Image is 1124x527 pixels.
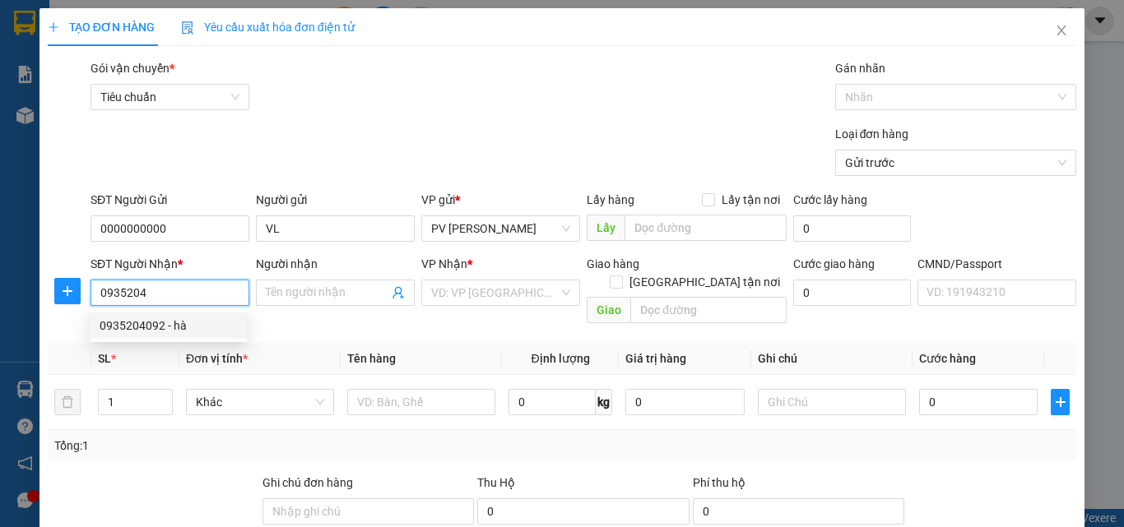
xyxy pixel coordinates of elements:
span: user-add [392,286,405,299]
div: VP gửi [421,191,580,209]
div: Phí thu hộ [693,474,904,498]
span: VP Nhận [421,257,467,270]
span: Khác [196,390,324,414]
span: Gói vận chuyển [91,62,174,75]
th: Ghi chú [751,343,913,375]
input: Cước giao hàng [793,280,911,306]
input: 0 [625,389,744,415]
input: Dọc đường [625,215,787,241]
button: delete [54,389,81,415]
span: TẠO ĐƠN HÀNG [48,21,155,34]
button: plus [54,278,81,304]
input: Dọc đường [630,297,787,323]
span: SL [98,352,111,365]
span: Cước hàng [919,352,976,365]
input: Ghi chú đơn hàng [262,498,474,525]
span: Thu Hộ [477,476,515,489]
div: SĐT Người Nhận [91,255,249,273]
button: Close [1038,8,1085,54]
div: Người gửi [256,191,415,209]
span: Lấy [587,215,625,241]
span: [GEOGRAPHIC_DATA] tận nơi [623,273,787,291]
span: Yêu cầu xuất hóa đơn điện tử [181,21,355,34]
button: plus [1051,389,1070,415]
span: Gửi trước [845,150,1067,175]
label: Cước lấy hàng [793,193,867,206]
span: plus [1052,395,1069,409]
span: Lấy tận nơi [715,191,787,209]
label: Gán nhãn [835,62,885,75]
span: Giá trị hàng [625,352,686,365]
span: Đơn vị tính [186,352,248,365]
label: Ghi chú đơn hàng [262,476,353,489]
input: Ghi Chú [758,389,906,415]
div: 0935204092 - hà [100,317,237,335]
span: Lấy hàng [587,193,634,206]
div: Tổng: 1 [54,437,435,455]
span: Giao hàng [587,257,639,270]
div: Người nhận [256,255,415,273]
span: Tiêu chuẩn [100,85,239,109]
div: CMND/Passport [917,255,1076,273]
span: plus [55,284,80,298]
input: Cước lấy hàng [793,215,911,242]
span: Định lượng [531,352,589,365]
div: 0935204092 - hà [90,312,247,339]
input: VD: Bàn, Ghế [347,389,495,415]
span: kg [596,389,612,415]
label: Cước giao hàng [793,257,875,270]
div: SĐT Người Gửi [91,191,249,209]
span: PV Đức Xuyên [431,216,570,241]
span: Tên hàng [347,352,396,365]
span: Giao [587,297,630,323]
label: Loại đơn hàng [835,127,909,141]
span: plus [48,21,59,33]
span: close [1055,24,1068,37]
img: icon [181,21,194,35]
